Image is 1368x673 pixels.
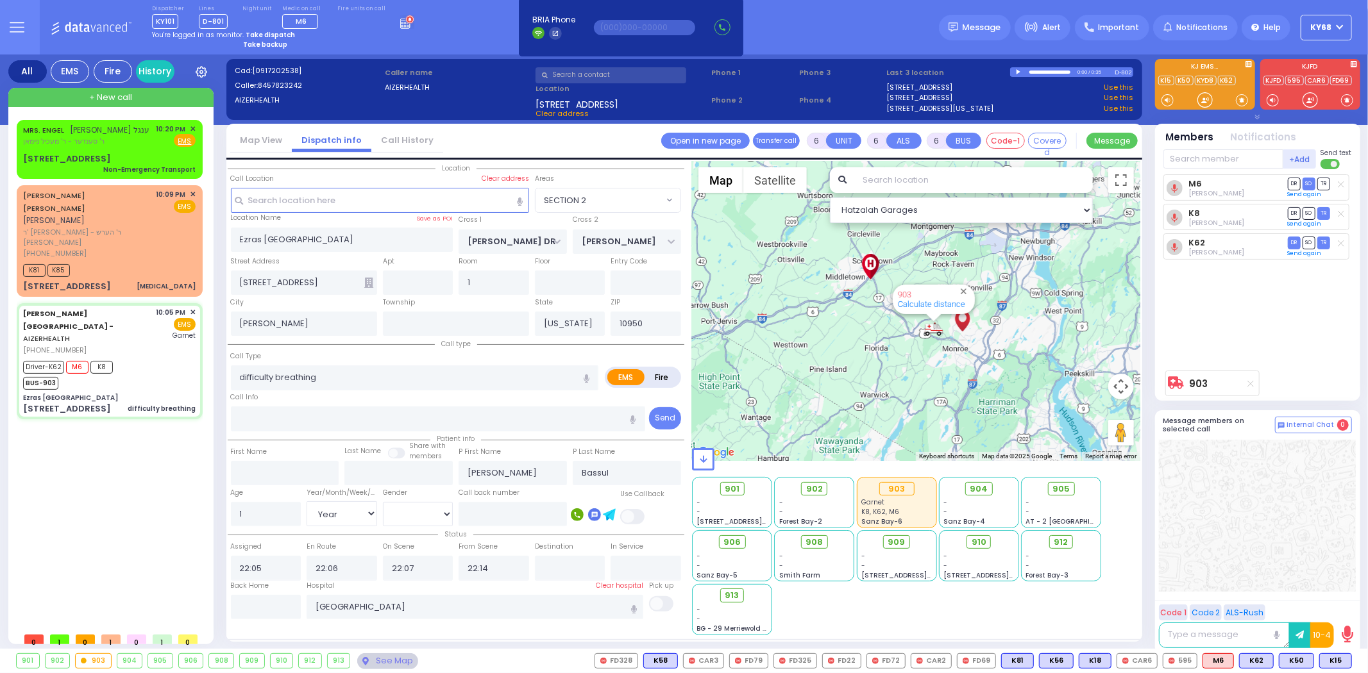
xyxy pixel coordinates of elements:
[611,542,643,552] label: In Service
[779,551,783,561] span: -
[1026,561,1030,570] span: -
[231,213,282,223] label: Location Name
[1104,82,1133,93] a: Use this
[1278,422,1285,429] img: comment-alt.png
[535,256,550,267] label: Floor
[271,654,293,668] div: 910
[1169,658,1175,664] img: red-radio-icon.svg
[292,134,371,146] a: Dispatch info
[743,167,807,193] button: Show satellite imagery
[307,581,335,591] label: Hospital
[861,507,899,517] span: K8, K62, M6
[103,165,196,174] div: Non-Emergency Transport
[697,551,701,561] span: -
[156,308,186,317] span: 10:05 PM
[1188,188,1244,198] span: Shloma Zwibel
[23,393,118,403] div: Ezras [GEOGRAPHIC_DATA]
[1288,190,1322,198] a: Send again
[296,16,307,26] span: M6
[826,133,861,149] button: UNIT
[1039,653,1074,669] div: BLS
[1317,178,1330,190] span: TR
[1287,420,1335,429] span: Internal Chat
[482,174,529,184] label: Clear address
[459,256,478,267] label: Room
[854,167,1092,193] input: Search location
[23,136,150,147] span: ר' סענדער - ר' מעכיל ניימאן
[697,507,701,517] span: -
[888,536,906,549] span: 909
[23,248,87,258] span: [PHONE_NUMBER]
[242,5,271,13] label: Night unit
[1321,148,1352,158] span: Send text
[697,570,738,580] span: Sanz Bay-5
[1303,207,1315,219] span: SO
[695,444,738,461] a: Open this area in Google Maps (opens a new window)
[1026,551,1030,561] span: -
[949,22,958,32] img: message.svg
[898,290,911,299] a: 903
[23,345,87,355] span: [PHONE_NUMBER]
[46,654,70,668] div: 902
[779,497,783,507] span: -
[94,60,132,83] div: Fire
[128,404,196,413] div: difficulty breathing
[23,403,111,415] div: [STREET_ADDRESS]
[1303,237,1315,249] span: SO
[1285,76,1304,85] a: 595
[435,339,477,349] span: Call type
[643,653,678,669] div: K58
[23,153,111,165] div: [STREET_ADDRESS]
[773,653,817,669] div: FD325
[438,529,473,539] span: Status
[725,483,739,495] span: 901
[828,658,834,664] img: red-radio-icon.svg
[231,256,280,267] label: Street Address
[1091,65,1102,79] div: 0:35
[711,67,795,78] span: Phone 1
[430,434,481,444] span: Patient info
[1311,22,1332,33] span: ky68
[943,517,985,526] span: Sanz Bay-4
[536,67,686,83] input: Search a contact
[173,331,196,340] span: Garnet
[1163,417,1275,433] h5: Message members on selected call
[23,215,85,226] span: [PERSON_NAME]
[199,14,228,29] span: D-801
[1263,76,1284,85] a: KJFD
[416,214,453,223] label: Save as POI
[1026,570,1069,580] span: Forest Bay-3
[385,82,531,93] label: AIZERHEALTH
[644,369,680,385] label: Fire
[1301,15,1352,40] button: ky68
[152,30,244,40] span: You're logged in as monitor.
[1159,604,1188,620] button: Code 1
[916,658,923,664] img: red-radio-icon.svg
[299,654,321,668] div: 912
[535,188,681,212] span: SECTION 2
[1079,653,1111,669] div: K18
[101,635,121,644] span: 1
[887,92,953,103] a: [STREET_ADDRESS]
[1115,67,1133,77] div: D-802
[1288,249,1322,257] a: Send again
[230,134,292,146] a: Map View
[117,654,142,668] div: 904
[199,5,228,13] label: Lines
[307,488,377,498] div: Year/Month/Week/Day
[806,536,823,549] span: 908
[1190,379,1208,388] a: 903
[1039,653,1074,669] div: K56
[231,174,274,184] label: Call Location
[76,654,111,668] div: 903
[1052,483,1070,495] span: 905
[364,278,373,288] span: Other building occupants
[924,321,943,337] div: 903
[89,91,132,104] span: + New call
[459,447,501,457] label: P First Name
[723,536,741,549] span: 906
[156,190,186,199] span: 10:09 PM
[649,581,673,591] label: Pick up
[459,488,519,498] label: Call back number
[536,98,618,108] span: [STREET_ADDRESS]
